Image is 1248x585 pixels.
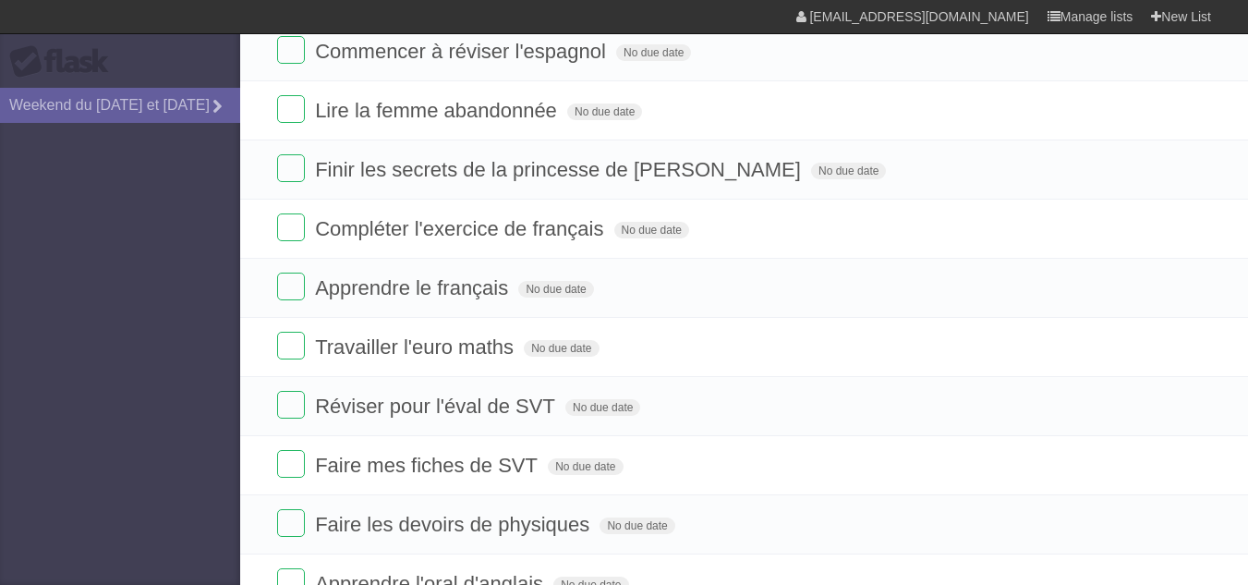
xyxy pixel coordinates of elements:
[315,158,806,181] span: Finir les secrets de la princesse de [PERSON_NAME]
[315,99,562,122] span: Lire la femme abandonnée
[315,276,513,299] span: Apprendre le français
[277,154,305,182] label: Done
[277,273,305,300] label: Done
[315,395,560,418] span: Réviser pour l'éval de SVT
[277,95,305,123] label: Done
[600,518,674,534] span: No due date
[277,391,305,419] label: Done
[616,44,691,61] span: No due date
[518,281,593,298] span: No due date
[277,332,305,360] label: Done
[548,458,623,475] span: No due date
[315,454,542,477] span: Faire mes fiches de SVT
[315,513,594,536] span: Faire les devoirs de physiques
[614,222,689,238] span: No due date
[315,40,611,63] span: Commencer à réviser l'espagnol
[811,163,886,179] span: No due date
[277,450,305,478] label: Done
[524,340,599,357] span: No due date
[567,104,642,120] span: No due date
[565,399,640,416] span: No due date
[277,36,305,64] label: Done
[315,217,608,240] span: Compléter l'exercice de français
[315,335,518,359] span: Travailler l'euro maths
[277,509,305,537] label: Done
[277,213,305,241] label: Done
[9,45,120,79] div: Flask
